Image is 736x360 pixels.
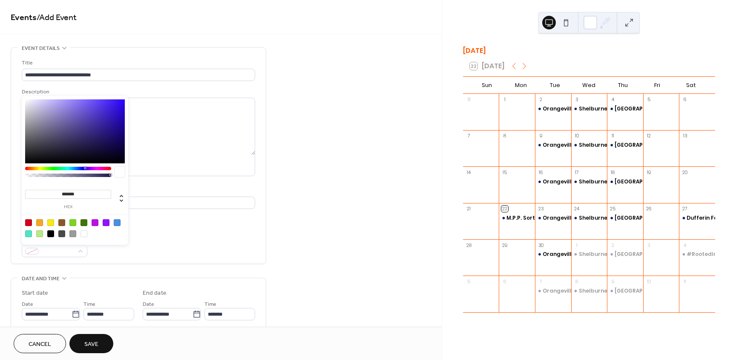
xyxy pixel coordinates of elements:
[579,251,662,258] div: Shelburne Neighbours Market
[681,206,688,212] div: 27
[579,178,662,186] div: Shelburne Neighbours Market
[22,58,253,67] div: Title
[466,242,472,248] div: 28
[615,178,727,186] div: [GEOGRAPHIC_DATA] Neighbours Market
[609,278,616,285] div: 9
[609,206,616,212] div: 25
[22,87,253,96] div: Description
[571,142,607,149] div: Shelburne Neighbours Market
[84,340,98,349] span: Save
[535,251,571,258] div: Orangeville Neighbours Market
[501,133,508,139] div: 8
[47,230,54,237] div: #000000
[92,219,98,226] div: #BD10E0
[37,9,77,26] span: / Add Event
[535,105,571,113] div: Orangeville Neighbours Market
[538,206,544,212] div: 23
[681,242,688,248] div: 4
[463,46,715,56] div: [DATE]
[69,334,113,353] button: Save
[506,215,629,222] div: M.P.P. Sort in Honour of Hunger Action Month
[58,219,65,226] div: #8B572A
[466,133,472,139] div: 7
[606,77,640,94] div: Thu
[571,178,607,186] div: Shelburne Neighbours Market
[543,215,630,222] div: Orangeville Neighbours Market
[681,96,688,103] div: 6
[571,105,607,113] div: Shelburne Neighbours Market
[640,77,674,94] div: Fri
[543,105,630,113] div: Orangeville Neighbours Market
[538,77,572,94] div: Tue
[607,105,643,113] div: Grand Valley Neighbours Market
[609,169,616,175] div: 18
[499,215,535,222] div: M.P.P. Sort in Honour of Hunger Action Month
[22,44,60,53] span: Event details
[25,205,111,209] label: hex
[466,278,472,285] div: 5
[646,133,652,139] div: 12
[572,77,606,94] div: Wed
[501,278,508,285] div: 6
[114,219,121,226] div: #4A90E2
[80,219,87,226] div: #417505
[579,142,662,149] div: Shelburne Neighbours Market
[22,289,48,298] div: Start date
[574,278,580,285] div: 8
[615,251,727,258] div: [GEOGRAPHIC_DATA] Neighbours Market
[679,215,715,222] div: Dufferin Farm Tour
[470,77,504,94] div: Sun
[538,278,544,285] div: 7
[466,169,472,175] div: 14
[607,142,643,149] div: Grand Valley Neighbours Market
[615,287,727,295] div: [GEOGRAPHIC_DATA] Neighbours Market
[22,186,253,195] div: Location
[681,278,688,285] div: 11
[535,215,571,222] div: Orangeville Neighbours Market
[501,206,508,212] div: 22
[574,206,580,212] div: 24
[535,142,571,149] div: Orangeville Neighbours Market
[143,300,154,309] span: Date
[574,96,580,103] div: 3
[646,278,652,285] div: 10
[679,251,715,258] div: #RootedInCommunity Food Drive
[646,242,652,248] div: 3
[29,340,51,349] span: Cancel
[14,334,66,353] button: Cancel
[674,77,708,94] div: Sat
[11,9,37,26] a: Events
[501,96,508,103] div: 1
[501,169,508,175] div: 15
[571,287,607,295] div: Shelburne Neighbours Market
[609,133,616,139] div: 11
[579,105,662,113] div: Shelburne Neighbours Market
[25,230,32,237] div: #50E3C2
[681,133,688,139] div: 13
[58,230,65,237] div: #4A4A4A
[47,219,54,226] div: #F8E71C
[571,215,607,222] div: Shelburne Neighbours Market
[535,287,571,295] div: Orangeville Neighbours Market
[609,242,616,248] div: 2
[538,169,544,175] div: 16
[69,219,76,226] div: #7ED321
[574,133,580,139] div: 10
[615,142,727,149] div: [GEOGRAPHIC_DATA] Neighbours Market
[607,178,643,186] div: Grand Valley Neighbours Market
[579,287,662,295] div: Shelburne Neighbours Market
[574,169,580,175] div: 17
[204,300,216,309] span: Time
[103,219,109,226] div: #9013FE
[574,242,580,248] div: 1
[646,169,652,175] div: 19
[83,300,95,309] span: Time
[681,169,688,175] div: 20
[615,215,727,222] div: [GEOGRAPHIC_DATA] Neighbours Market
[22,300,33,309] span: Date
[25,219,32,226] div: #D0021B
[504,77,538,94] div: Mon
[538,96,544,103] div: 2
[538,133,544,139] div: 9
